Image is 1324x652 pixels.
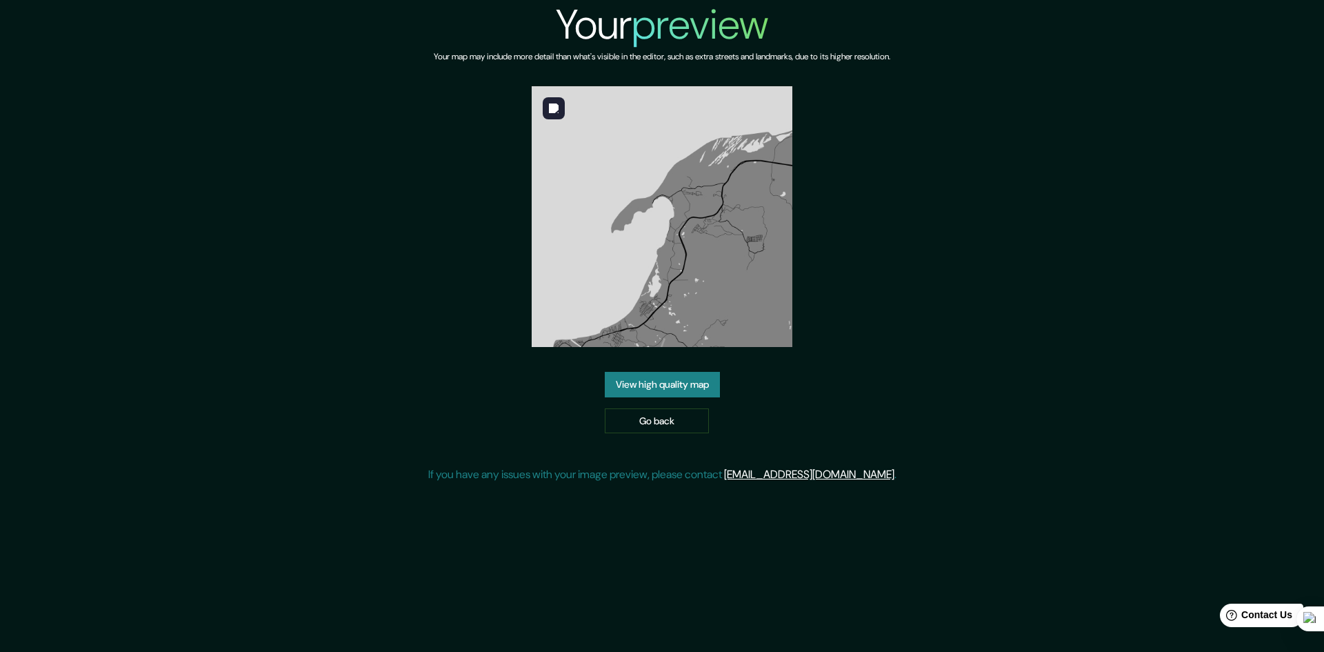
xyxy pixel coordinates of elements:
iframe: Help widget launcher [1201,598,1309,637]
h6: Your map may include more detail than what's visible in the editor, such as extra streets and lan... [434,50,890,64]
a: View high quality map [605,372,720,397]
p: If you have any issues with your image preview, please contact . [428,466,896,483]
a: [EMAIL_ADDRESS][DOMAIN_NAME] [724,467,894,482]
a: Go back [605,408,709,434]
img: created-map-preview [532,86,792,347]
